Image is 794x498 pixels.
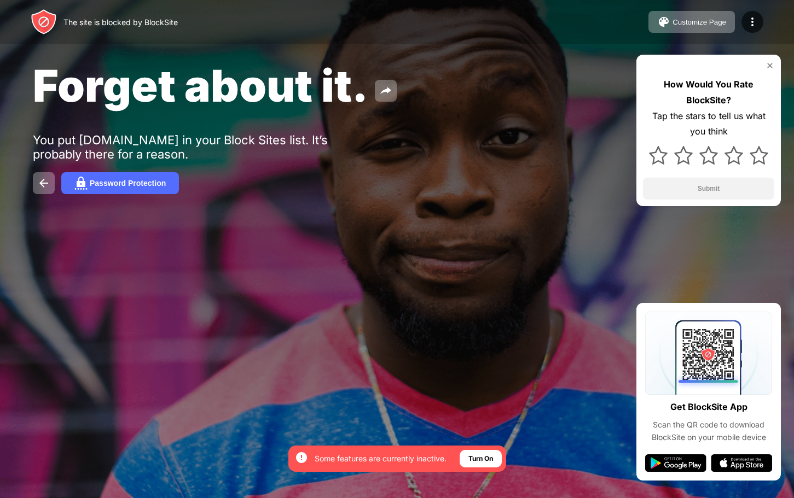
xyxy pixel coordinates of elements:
[645,454,706,472] img: google-play.svg
[37,177,50,190] img: back.svg
[379,84,392,97] img: share.svg
[766,61,774,70] img: rate-us-close.svg
[648,11,735,33] button: Customize Page
[33,133,371,161] div: You put [DOMAIN_NAME] in your Block Sites list. It’s probably there for a reason.
[74,177,88,190] img: password.svg
[750,146,768,165] img: star.svg
[61,172,179,194] button: Password Protection
[657,15,670,28] img: pallet.svg
[315,453,447,464] div: Some features are currently inactive.
[645,419,772,443] div: Scan the QR code to download BlockSite on your mobile device
[746,15,759,28] img: menu-icon.svg
[643,77,774,108] div: How Would You Rate BlockSite?
[468,453,493,464] div: Turn On
[645,312,772,395] img: qrcode.svg
[699,146,718,165] img: star.svg
[649,146,668,165] img: star.svg
[670,399,747,415] div: Get BlockSite App
[674,146,693,165] img: star.svg
[643,178,774,200] button: Submit
[33,59,368,112] span: Forget about it.
[63,17,178,27] div: The site is blocked by BlockSite
[725,146,743,165] img: star.svg
[31,9,57,35] img: header-logo.svg
[673,18,726,26] div: Customize Page
[295,451,308,464] img: error-circle-white.svg
[90,179,166,188] div: Password Protection
[643,108,774,140] div: Tap the stars to tell us what you think
[711,454,772,472] img: app-store.svg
